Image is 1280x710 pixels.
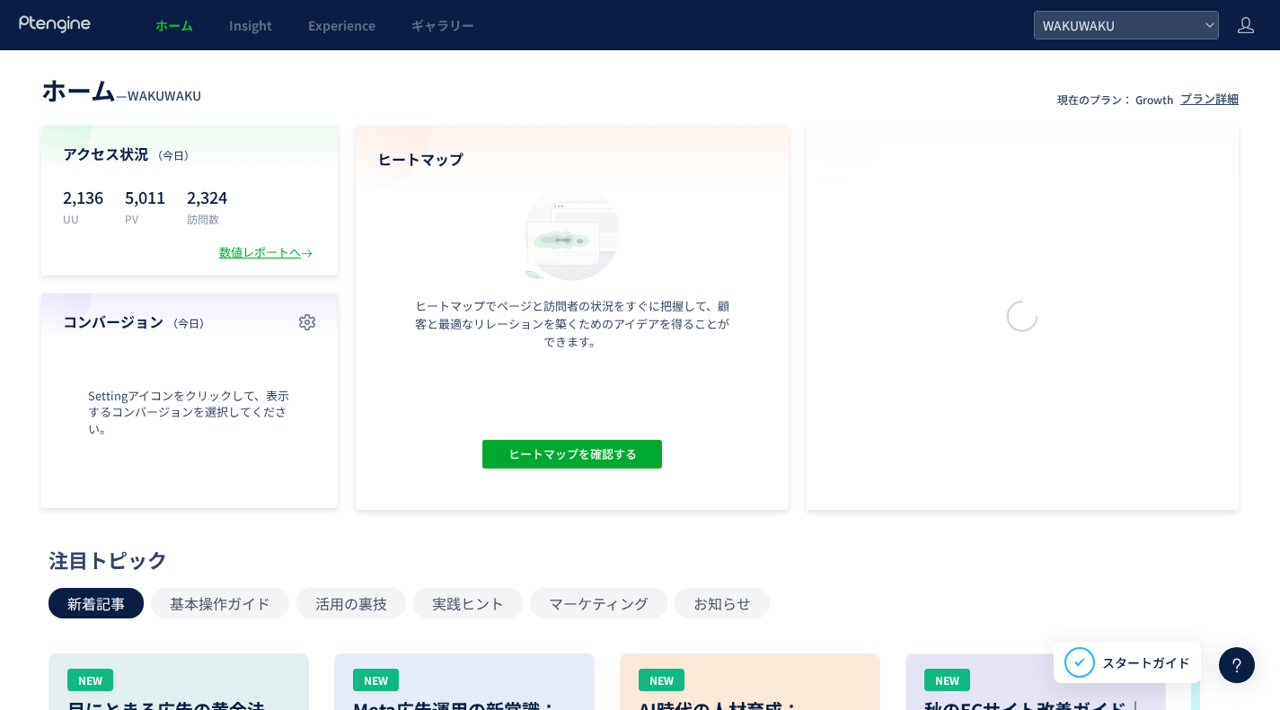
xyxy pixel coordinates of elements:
[308,16,375,34] span: Experience
[125,182,165,211] p: 5,011
[152,147,195,162] span: （今日）
[128,86,201,104] span: WAKUWAKU
[63,388,316,438] span: Settingアイコンをクリックして、表示するコンバージョンを選択してください。
[49,588,144,618] button: 新着記事
[296,588,406,618] button: 活用の裏技
[41,72,116,108] span: ホーム
[482,440,662,469] button: ヒートマップを確認する
[187,182,227,211] p: 2,324
[508,440,636,469] span: ヒートマップを確認する
[63,211,103,226] p: UU
[187,211,227,226] p: 訪問数
[125,211,165,226] p: PV
[229,16,272,34] span: Insight
[151,588,289,618] button: 基本操作ガイド
[63,182,103,211] p: 2,136
[411,16,474,34] span: ギャラリー
[1180,91,1239,108] div: プラン詳細
[353,669,399,691] div: NEW
[530,588,667,618] button: マーケティング
[155,16,193,34] span: ホーム
[377,149,767,170] h4: ヒートマップ
[41,72,201,108] div: —
[219,244,316,261] div: 数値レポートへ
[167,315,210,330] span: （今日）
[410,297,734,351] p: ヒートマップでページと訪問者の状況をすぐに把握して、顧客と最適なリレーションを築くためのアイデアを得ることができます。
[67,669,113,691] div: NEW
[49,546,1223,574] div: 注目トピック
[924,669,970,691] div: NEW
[63,311,316,332] h4: コンバージョン
[675,588,770,618] button: お知らせ
[1037,12,1197,39] span: WAKUWAKU
[63,144,316,164] h4: アクセス状況
[639,669,684,691] div: NEW
[1102,653,1190,672] span: スタートガイド
[1057,92,1173,107] p: 現在のプラン： Growth
[413,588,523,618] button: 実践ヒント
